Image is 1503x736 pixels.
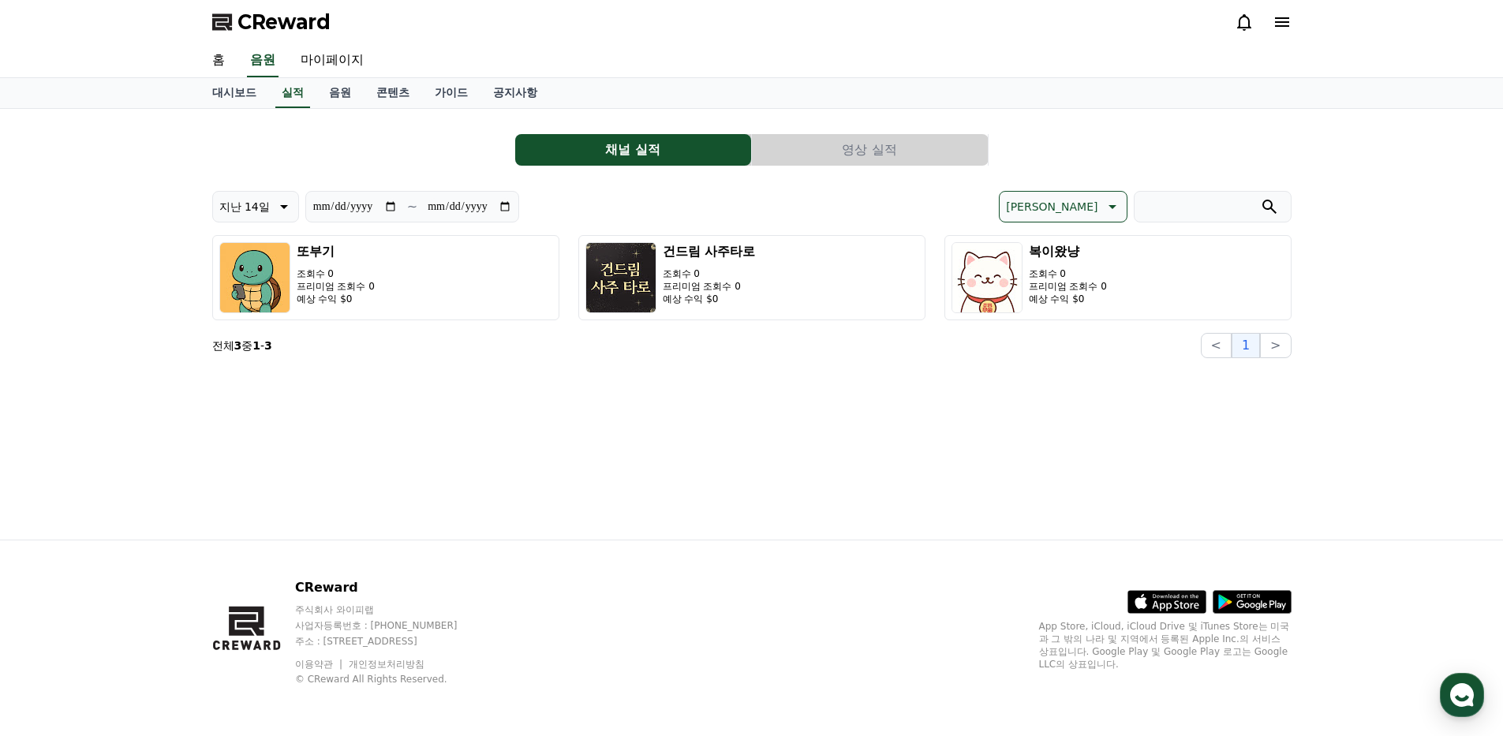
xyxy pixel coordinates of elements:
a: 대시보드 [200,78,269,108]
button: [PERSON_NAME] [999,191,1127,222]
a: CReward [212,9,331,35]
button: 복이왔냥 조회수 0 프리미엄 조회수 0 예상 수익 $0 [944,235,1292,320]
p: 예상 수익 $0 [663,293,756,305]
p: CReward [295,578,488,597]
a: 개인정보처리방침 [349,659,424,670]
p: 주소 : [STREET_ADDRESS] [295,635,488,648]
p: 예상 수익 $0 [1029,293,1107,305]
a: 공지사항 [480,78,550,108]
h3: 또부기 [297,242,375,261]
img: 복이왔냥 [952,242,1023,313]
a: 대화 [104,500,204,540]
p: 프리미엄 조회수 0 [663,280,756,293]
p: 조회수 0 [1029,267,1107,280]
button: < [1201,333,1232,358]
p: App Store, iCloud, iCloud Drive 및 iTunes Store는 미국과 그 밖의 나라 및 지역에서 등록된 Apple Inc.의 서비스 상표입니다. Goo... [1039,620,1292,671]
h3: 복이왔냥 [1029,242,1107,261]
strong: 1 [252,339,260,352]
img: 또부기 [219,242,290,313]
p: 예상 수익 $0 [297,293,375,305]
p: 전체 중 - [212,338,272,353]
p: 프리미엄 조회수 0 [297,280,375,293]
button: 건드림 사주타로 조회수 0 프리미엄 조회수 0 예상 수익 $0 [578,235,925,320]
button: 또부기 조회수 0 프리미엄 조회수 0 예상 수익 $0 [212,235,559,320]
p: 프리미엄 조회수 0 [1029,280,1107,293]
a: 홈 [200,44,237,77]
p: 주식회사 와이피랩 [295,603,488,616]
a: 설정 [204,500,303,540]
a: 콘텐츠 [364,78,422,108]
a: 음원 [247,44,279,77]
button: 채널 실적 [515,134,751,166]
button: > [1260,333,1291,358]
button: 1 [1232,333,1260,358]
span: 홈 [50,524,59,536]
a: 가이드 [422,78,480,108]
p: [PERSON_NAME] [1006,196,1097,218]
p: 사업자등록번호 : [PHONE_NUMBER] [295,619,488,632]
span: 대화 [144,525,163,537]
a: 채널 실적 [515,134,752,166]
p: ~ [407,197,417,216]
a: 영상 실적 [752,134,989,166]
img: 건드림 사주타로 [585,242,656,313]
p: 조회수 0 [663,267,756,280]
span: CReward [237,9,331,35]
strong: 3 [264,339,272,352]
p: 조회수 0 [297,267,375,280]
a: 실적 [275,78,310,108]
a: 마이페이지 [288,44,376,77]
button: 영상 실적 [752,134,988,166]
p: © CReward All Rights Reserved. [295,673,488,686]
a: 홈 [5,500,104,540]
strong: 3 [234,339,242,352]
p: 지난 14일 [219,196,270,218]
button: 지난 14일 [212,191,299,222]
span: 설정 [244,524,263,536]
a: 음원 [316,78,364,108]
h3: 건드림 사주타로 [663,242,756,261]
a: 이용약관 [295,659,345,670]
